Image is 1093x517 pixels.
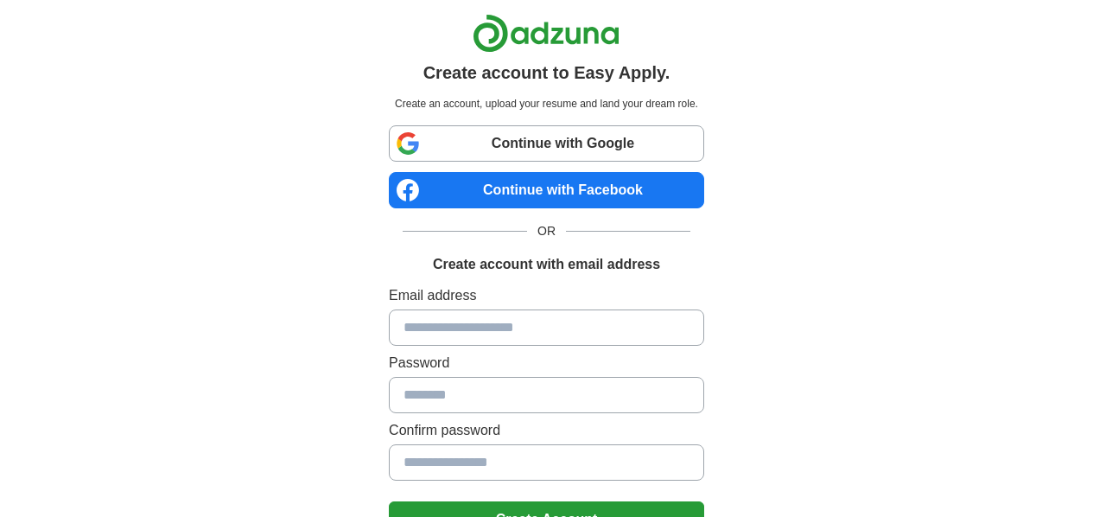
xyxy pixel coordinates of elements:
p: Create an account, upload your resume and land your dream role. [392,96,701,112]
h1: Create account with email address [433,254,660,275]
label: Confirm password [389,420,704,441]
h1: Create account to Easy Apply. [423,60,670,86]
label: Password [389,353,704,373]
a: Continue with Facebook [389,172,704,208]
img: Adzuna logo [473,14,620,53]
label: Email address [389,285,704,306]
span: OR [527,222,566,240]
a: Continue with Google [389,125,704,162]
